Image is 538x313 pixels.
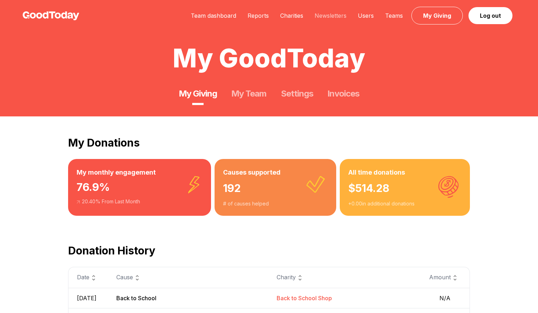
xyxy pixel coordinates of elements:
[68,288,108,308] td: [DATE]
[277,273,412,282] div: Charity
[23,11,79,20] img: GoodToday
[429,294,461,302] span: N/A
[223,168,327,177] h3: Causes supported
[352,12,379,19] a: Users
[185,12,242,19] a: Team dashboard
[77,177,203,198] div: 76.9 %
[468,7,512,24] a: Log out
[68,136,470,149] h2: My Donations
[68,244,470,257] h2: Donation History
[429,273,461,282] div: Amount
[348,177,461,200] div: $ 514.28
[281,88,313,99] a: Settings
[411,7,463,24] a: My Giving
[179,88,217,99] a: My Giving
[116,273,260,282] div: Cause
[223,177,327,200] div: 192
[242,12,274,19] a: Reports
[309,12,352,19] a: Newsletters
[77,168,203,177] h3: My monthly engagement
[274,12,309,19] a: Charities
[116,295,156,302] span: Back to School
[379,12,409,19] a: Teams
[77,198,203,205] div: 20.40 % From Last Month
[277,295,332,302] span: Back to School Shop
[327,88,359,99] a: Invoices
[348,200,461,207] div: + 0.00 in additional donations
[231,88,266,99] a: My Team
[223,200,327,207] div: # of causes helped
[348,168,461,177] h3: All time donations
[77,273,99,282] div: Date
